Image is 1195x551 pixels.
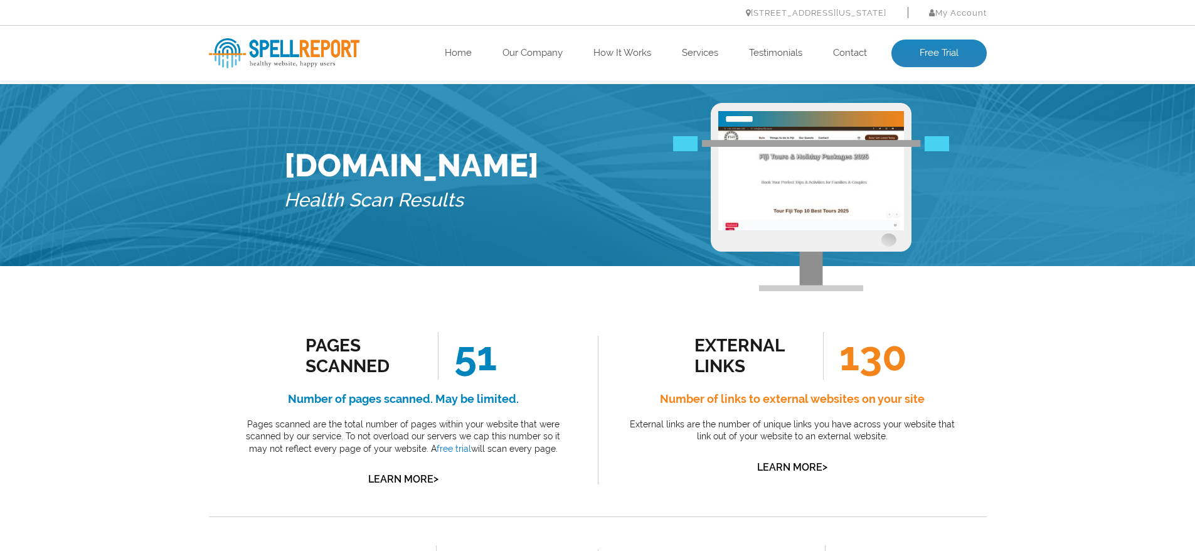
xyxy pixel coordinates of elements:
[757,461,827,473] a: Learn More>
[237,419,570,456] p: Pages scanned are the total number of pages within your website that were scanned by our service....
[694,335,808,377] div: external links
[284,147,539,184] h1: [DOMAIN_NAME]
[711,103,911,291] img: Free Webiste Analysis
[673,138,949,153] img: Free Webiste Analysis
[438,332,497,380] span: 51
[368,473,438,485] a: Learn More>
[718,127,904,230] img: Free Website Analysis
[822,458,827,476] span: >
[437,444,471,454] a: free trial
[823,332,907,380] span: 130
[626,419,959,443] p: External links are the number of unique links you have across your website that link out of your ...
[433,470,438,488] span: >
[626,389,959,409] h4: Number of links to external websites on your site
[305,335,419,377] div: Pages Scanned
[284,184,539,217] h5: Health Scan Results
[237,389,570,409] h4: Number of pages scanned. May be limited.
